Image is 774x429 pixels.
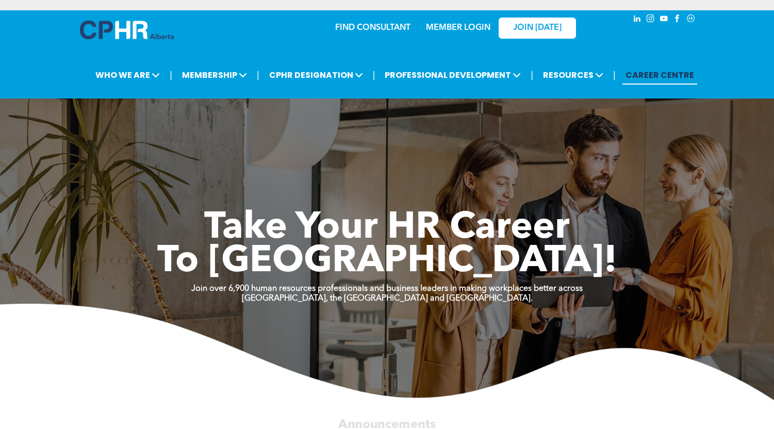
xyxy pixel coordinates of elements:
a: facebook [672,13,683,27]
li: | [170,64,172,86]
span: Take Your HR Career [204,210,570,247]
li: | [531,64,533,86]
span: To [GEOGRAPHIC_DATA]! [157,243,617,280]
a: Social network [685,13,697,27]
a: FIND CONSULTANT [335,24,410,32]
a: youtube [658,13,670,27]
span: WHO WE ARE [92,65,163,85]
li: | [373,64,375,86]
span: RESOURCES [540,65,606,85]
a: instagram [645,13,656,27]
li: | [613,64,616,86]
a: JOIN [DATE] [499,18,576,39]
a: MEMBER LOGIN [426,24,490,32]
a: linkedin [632,13,643,27]
span: MEMBERSHIP [179,65,250,85]
span: JOIN [DATE] [513,23,562,33]
strong: [GEOGRAPHIC_DATA], the [GEOGRAPHIC_DATA] and [GEOGRAPHIC_DATA]. [242,294,533,303]
img: A blue and white logo for cp alberta [80,21,174,39]
span: CPHR DESIGNATION [266,65,366,85]
a: CAREER CENTRE [622,65,697,85]
strong: Join over 6,900 human resources professionals and business leaders in making workplaces better ac... [191,285,583,293]
li: | [257,64,259,86]
span: PROFESSIONAL DEVELOPMENT [382,65,524,85]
